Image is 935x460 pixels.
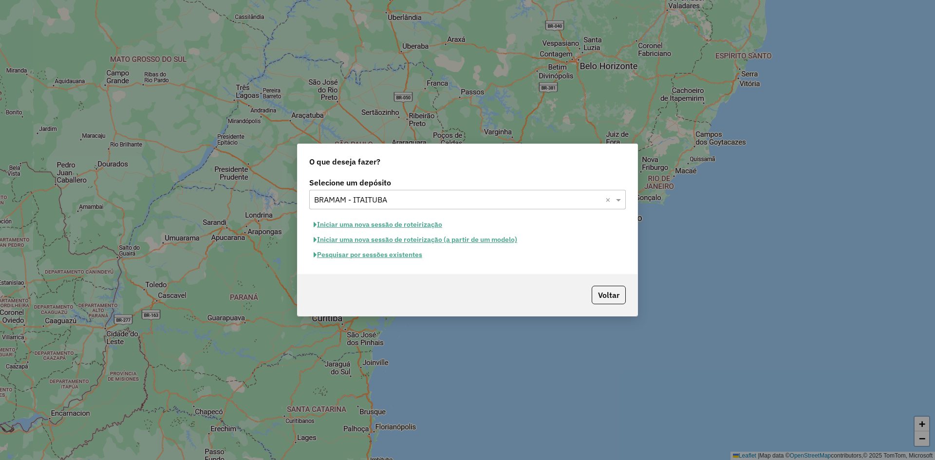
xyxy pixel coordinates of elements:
button: Iniciar uma nova sessão de roteirização (a partir de um modelo) [309,232,522,247]
span: Clear all [605,194,614,205]
button: Voltar [592,286,626,304]
button: Pesquisar por sessões existentes [309,247,427,262]
button: Iniciar uma nova sessão de roteirização [309,217,447,232]
label: Selecione um depósito [309,177,626,188]
span: O que deseja fazer? [309,156,380,167]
